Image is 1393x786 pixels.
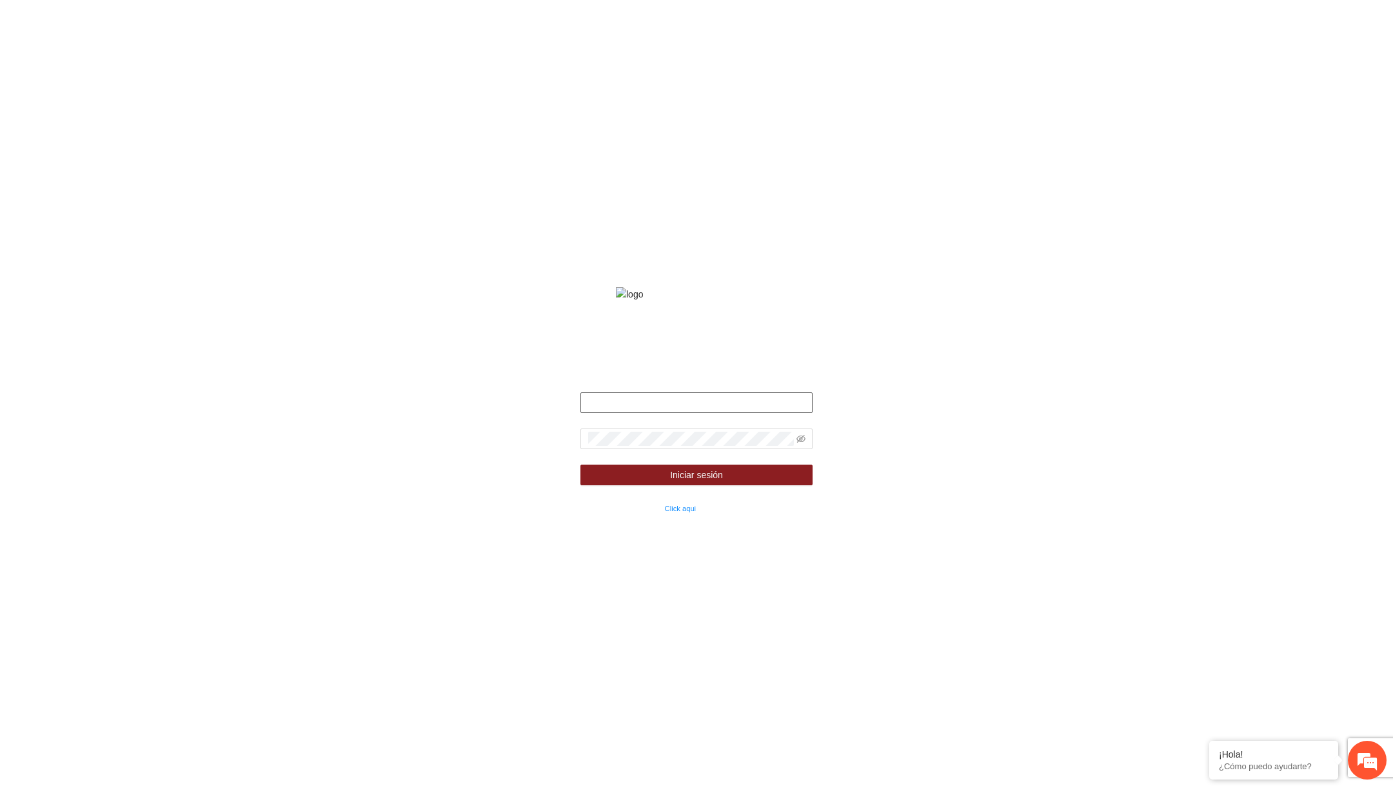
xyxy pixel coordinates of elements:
[616,287,777,301] img: logo
[1219,761,1329,771] p: ¿Cómo puedo ayudarte?
[672,371,720,381] strong: Bienvenido
[569,319,824,358] strong: Fondo de financiamiento de proyectos para la prevención y fortalecimiento de instituciones de seg...
[665,505,696,512] a: Click aqui
[796,434,805,443] span: eye-invisible
[580,505,696,512] small: ¿Olvidaste tu contraseña?
[1219,749,1329,760] div: ¡Hola!
[580,465,813,485] button: Iniciar sesión
[670,468,723,482] span: Iniciar sesión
